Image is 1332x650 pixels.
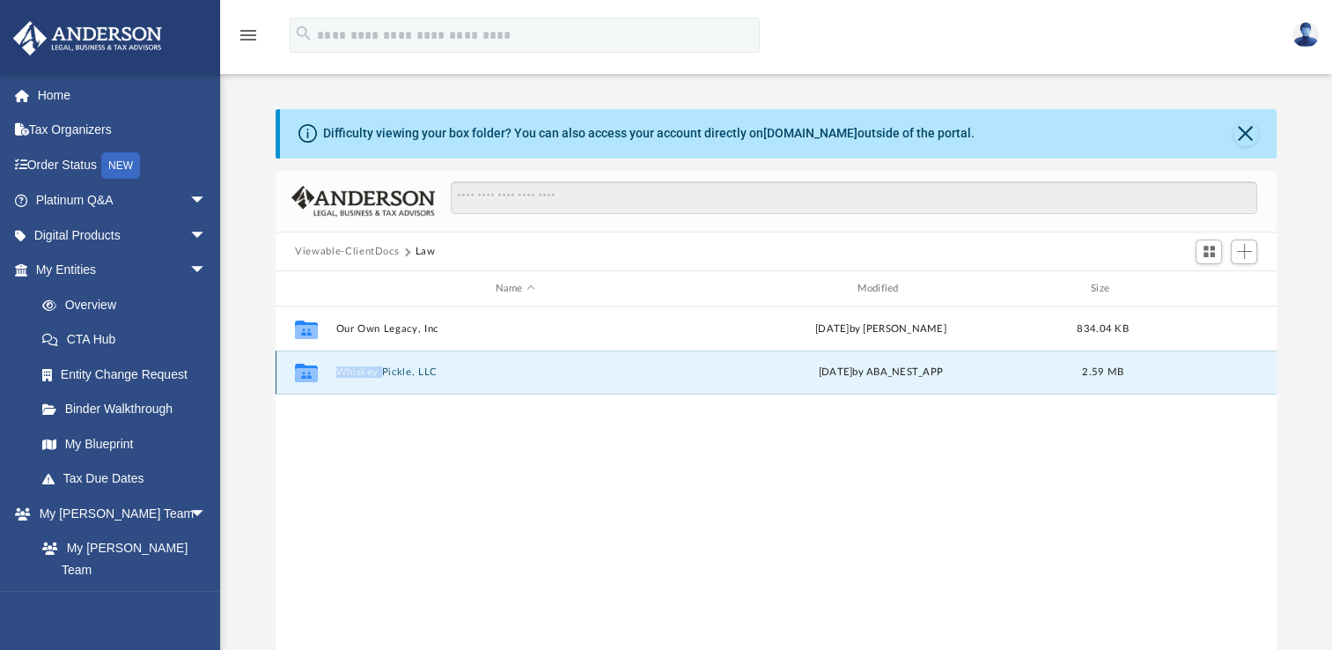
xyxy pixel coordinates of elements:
[294,24,313,43] i: search
[12,218,233,253] a: Digital Productsarrow_drop_down
[1292,22,1319,48] img: User Pic
[12,496,224,531] a: My [PERSON_NAME] Teamarrow_drop_down
[819,367,853,377] span: [DATE]
[8,21,167,55] img: Anderson Advisors Platinum Portal
[101,152,140,179] div: NEW
[1145,281,1269,297] div: id
[238,33,259,46] a: menu
[295,244,399,260] button: Viewable-ClientDocs
[12,253,233,288] a: My Entitiesarrow_drop_down
[25,357,233,392] a: Entity Change Request
[189,496,224,532] span: arrow_drop_down
[416,244,436,260] button: Law
[25,531,216,587] a: My [PERSON_NAME] Team
[702,365,1060,380] div: by ABA_NEST_APP
[702,321,1060,337] div: [DATE] by [PERSON_NAME]
[238,25,259,46] i: menu
[189,253,224,289] span: arrow_drop_down
[189,183,224,219] span: arrow_drop_down
[25,392,233,427] a: Binder Walkthrough
[336,366,695,378] button: Whiskey Pickle, LLC
[283,281,327,297] div: id
[1077,324,1128,334] span: 834.04 KB
[1068,281,1138,297] div: Size
[1233,122,1258,146] button: Close
[1231,240,1257,264] button: Add
[12,147,233,183] a: Order StatusNEW
[335,281,694,297] div: Name
[25,462,233,497] a: Tax Due Dates
[763,126,857,140] a: [DOMAIN_NAME]
[12,113,233,148] a: Tax Organizers
[1082,367,1123,377] span: 2.59 MB
[25,322,233,358] a: CTA Hub
[1196,240,1222,264] button: Switch to Grid View
[25,287,233,322] a: Overview
[336,323,695,335] button: Our Own Legacy, Inc
[323,124,975,143] div: Difficulty viewing your box folder? You can also access your account directly on outside of the p...
[25,587,224,644] a: [PERSON_NAME] System
[12,78,233,113] a: Home
[12,183,233,218] a: Platinum Q&Aarrow_drop_down
[702,281,1060,297] div: Modified
[189,218,224,254] span: arrow_drop_down
[451,181,1257,215] input: Search files and folders
[25,426,224,462] a: My Blueprint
